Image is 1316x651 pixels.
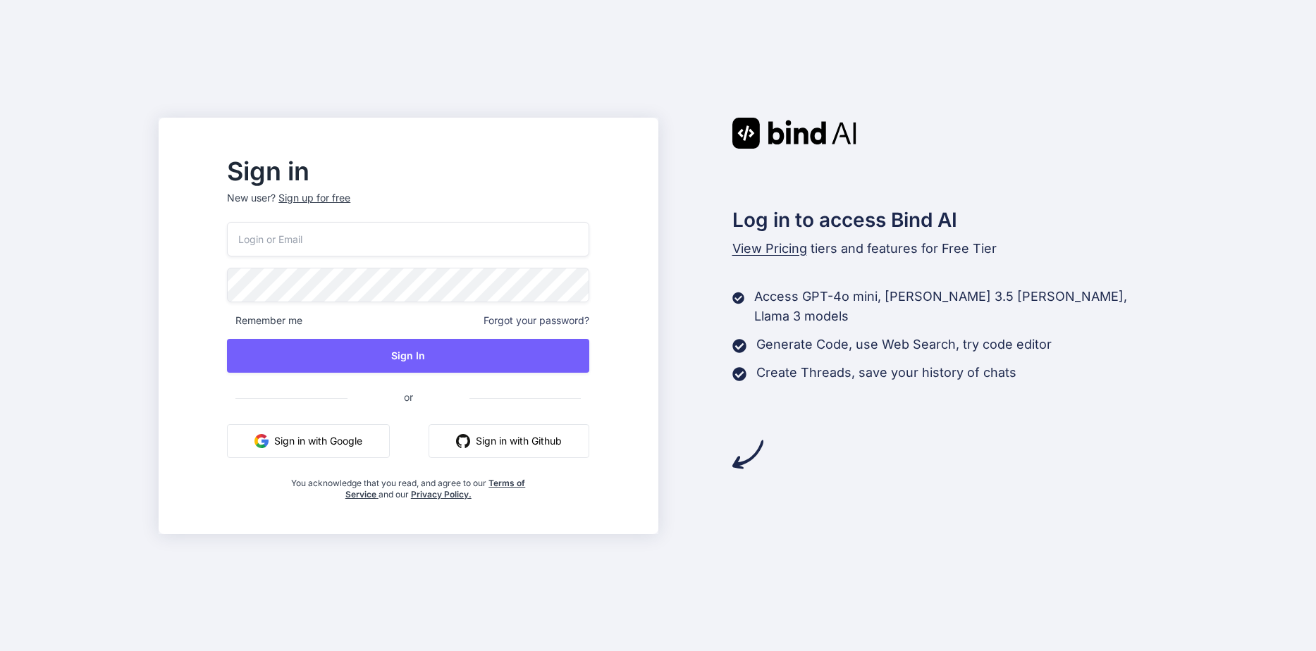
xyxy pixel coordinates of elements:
div: You acknowledge that you read, and agree to our and our [288,469,529,500]
h2: Sign in [227,160,589,182]
p: Generate Code, use Web Search, try code editor [756,335,1052,354]
button: Sign in with Google [227,424,390,458]
img: arrow [732,439,763,470]
span: or [348,380,469,414]
img: Bind AI logo [732,118,856,149]
button: Sign in with Github [429,424,589,458]
h2: Log in to access Bind AI [732,205,1158,235]
a: Terms of Service [345,478,526,500]
p: Create Threads, save your history of chats [756,363,1016,383]
img: github [456,434,470,448]
div: Sign up for free [278,191,350,205]
button: Sign In [227,339,589,373]
input: Login or Email [227,222,589,256]
span: Remember me [227,314,302,328]
img: google [254,434,269,448]
p: Access GPT-4o mini, [PERSON_NAME] 3.5 [PERSON_NAME], Llama 3 models [754,287,1157,326]
a: Privacy Policy. [411,489,472,500]
p: tiers and features for Free Tier [732,239,1158,259]
span: View Pricing [732,241,807,256]
span: Forgot your password? [484,314,589,328]
p: New user? [227,191,589,222]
